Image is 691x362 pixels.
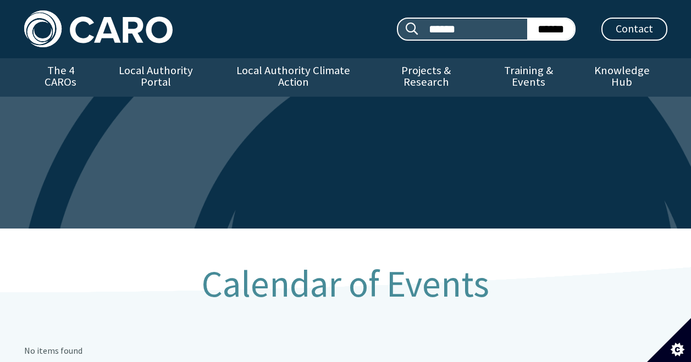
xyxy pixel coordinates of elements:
[577,58,667,97] a: Knowledge Hub
[647,318,691,362] button: Set cookie preferences
[215,58,372,97] a: Local Authority Climate Action
[601,18,667,41] a: Contact
[480,58,577,97] a: Training & Events
[24,344,667,358] p: No items found
[24,10,173,47] img: Caro logo
[372,58,480,97] a: Projects & Research
[24,58,97,97] a: The 4 CAROs
[97,58,215,97] a: Local Authority Portal
[79,264,612,304] h1: Calendar of Events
